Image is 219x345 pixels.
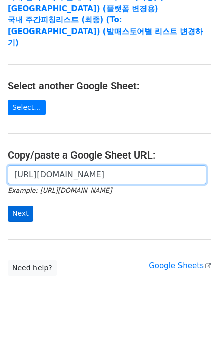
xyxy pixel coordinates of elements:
[8,206,33,222] input: Next
[8,80,211,92] h4: Select another Google Sheet:
[8,15,203,47] a: 국내 주간피칭리스트 (최종) (To:[GEOGRAPHIC_DATA]) (발매스토어별 리스트 변경하기)
[149,261,211,270] a: Google Sheets
[8,260,57,276] a: Need help?
[8,186,112,194] small: Example: [URL][DOMAIN_NAME]
[168,296,219,345] iframe: Chat Widget
[8,100,46,115] a: Select...
[8,149,211,161] h4: Copy/paste a Google Sheet URL:
[8,165,206,184] input: Paste your Google Sheet URL here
